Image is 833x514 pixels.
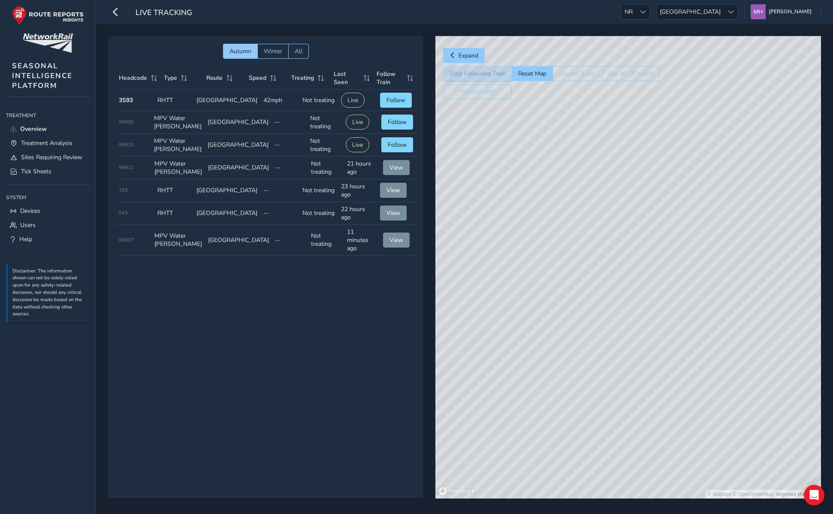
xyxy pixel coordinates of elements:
[21,139,72,147] span: Treatment Analysis
[151,157,205,179] td: MPV Water [PERSON_NAME]
[119,164,134,171] span: 98911
[299,90,338,111] td: Not treating
[6,136,90,150] a: Treatment Analysis
[272,225,308,256] td: --
[205,134,272,157] td: [GEOGRAPHIC_DATA]
[299,179,338,202] td: Not treating
[154,202,193,225] td: RHTT
[272,157,308,179] td: --
[380,183,407,198] button: View
[308,157,344,179] td: Not treating
[308,225,344,256] td: Not treating
[657,5,724,19] span: [GEOGRAPHIC_DATA]
[380,206,407,221] button: View
[383,233,410,248] button: View
[377,70,404,86] span: Follow Train
[388,118,407,126] span: Follow
[23,33,73,53] img: customer logo
[119,187,128,194] span: 155
[136,7,192,19] span: Live Tracking
[622,5,636,19] span: NR
[346,137,369,152] button: Live
[307,111,343,134] td: Not treating
[272,134,307,157] td: --
[389,236,403,244] span: View
[459,51,478,60] span: Expand
[20,125,47,133] span: Overview
[272,111,307,134] td: --
[338,179,377,202] td: 23 hours ago
[334,70,360,86] span: Last Seen
[151,111,205,134] td: MPV Water [PERSON_NAME]
[6,109,90,122] div: Treatment
[193,202,260,225] td: [GEOGRAPHIC_DATA]
[119,142,134,148] span: 98910
[249,74,266,82] span: Speed
[512,66,552,81] button: Reset Map
[119,119,134,125] span: 98906
[769,4,812,19] span: [PERSON_NAME]
[119,96,133,104] strong: 3S93
[341,93,365,108] button: Live
[229,47,251,55] span: Autumn
[602,66,659,81] button: See all UK trains
[6,232,90,246] a: Help
[804,485,824,505] div: Open Intercom Messenger
[205,225,272,256] td: [GEOGRAPHIC_DATA]
[6,218,90,232] a: Users
[386,186,400,194] span: View
[6,150,90,164] a: Sites Requiring Review
[380,93,412,108] button: Follow
[154,90,193,111] td: RHTT
[257,44,288,59] button: Winter
[307,134,343,157] td: Not treating
[193,90,260,111] td: [GEOGRAPHIC_DATA]
[12,6,84,25] img: rr logo
[20,221,36,229] span: Users
[288,44,309,59] button: All
[443,48,485,63] button: Expand
[346,115,369,130] button: Live
[386,96,405,104] span: Follow
[164,74,177,82] span: Type
[119,210,128,216] span: 043
[344,157,380,179] td: 21 hours ago
[443,84,512,99] button: Weather (off)
[751,4,766,19] img: diamond-layout
[291,74,314,82] span: Treating
[205,111,272,134] td: [GEOGRAPHIC_DATA]
[151,225,205,256] td: MPV Water [PERSON_NAME]
[338,202,377,225] td: 22 hours ago
[6,204,90,218] a: Devices
[264,47,282,55] span: Winter
[119,74,147,82] span: Headcode
[21,167,51,175] span: Tick Sheets
[383,160,410,175] button: View
[389,163,403,172] span: View
[12,61,72,91] span: SEASONAL INTELLIGENCE PLATFORM
[19,235,32,243] span: Help
[119,237,134,243] span: 06007
[205,157,272,179] td: [GEOGRAPHIC_DATA]
[260,179,299,202] td: --
[154,179,193,202] td: RHTT
[344,225,380,256] td: 11 minutes ago
[206,74,223,82] span: Route
[151,134,205,157] td: MPV Water [PERSON_NAME]
[388,141,407,149] span: Follow
[6,191,90,204] div: System
[260,202,299,225] td: --
[223,44,257,59] button: Autumn
[12,268,85,318] p: Disclaimer: The information shown can not be solely relied upon for any safety-related decisions,...
[20,207,40,215] span: Devices
[552,66,602,81] button: Cluster Trains
[299,202,338,225] td: Not treating
[295,47,302,55] span: All
[193,179,260,202] td: [GEOGRAPHIC_DATA]
[381,137,413,152] button: Follow
[6,122,90,136] a: Overview
[21,153,82,161] span: Sites Requiring Review
[381,115,413,130] button: Follow
[260,90,299,111] td: 42mph
[751,4,815,19] button: [PERSON_NAME]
